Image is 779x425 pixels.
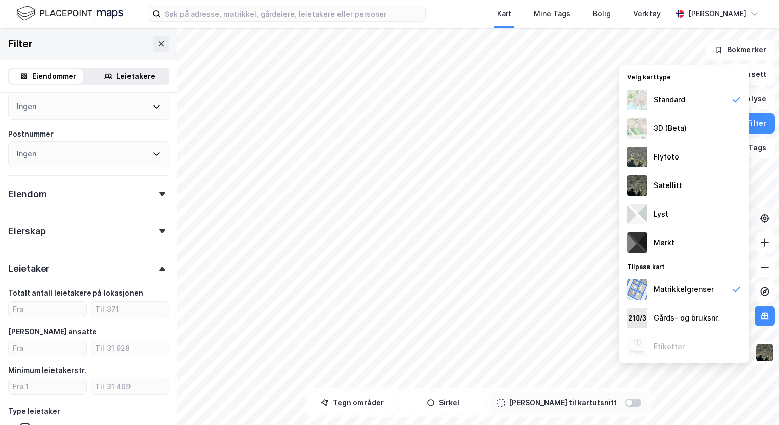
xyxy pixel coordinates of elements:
[509,396,617,409] div: [PERSON_NAME] til kartutsnitt
[728,376,779,425] iframe: Chat Widget
[619,67,749,86] div: Velg karttype
[8,287,143,299] div: Totalt antall leietakere på lokasjonen
[706,40,775,60] button: Bokmerker
[654,340,685,353] div: Etiketter
[633,8,661,20] div: Verktøy
[8,225,45,237] div: Eierskap
[9,302,86,317] input: Fra
[91,379,169,394] input: Til 31 469
[688,8,746,20] div: [PERSON_NAME]
[654,179,682,192] div: Satellitt
[16,5,123,22] img: logo.f888ab2527a4732fd821a326f86c7f29.svg
[309,392,396,413] button: Tegn områder
[8,128,54,140] div: Postnummer
[627,118,647,139] img: Z
[654,151,679,163] div: Flyfoto
[654,236,674,249] div: Mørkt
[9,379,86,394] input: Fra 1
[32,70,76,83] div: Eiendommer
[116,70,155,83] div: Leietakere
[627,336,647,357] img: Z
[8,188,47,200] div: Eiendom
[755,343,774,362] img: 9k=
[627,232,647,253] img: nCdM7BzjoCAAAAAElFTkSuQmCC
[728,376,779,425] div: Kontrollprogram for chat
[17,148,36,160] div: Ingen
[627,279,647,300] img: cadastreBorders.cfe08de4b5ddd52a10de.jpeg
[713,64,775,85] button: Datasett
[654,283,714,296] div: Matrikkelgrenser
[627,204,647,224] img: luj3wr1y2y3+OchiMxRmMxRlscgabnMEmZ7DJGWxyBpucwSZnsMkZbHIGm5zBJmewyRlscgabnMEmZ7DJGWxyBpucwSZnsMkZ...
[8,326,97,338] div: [PERSON_NAME] ansatte
[627,175,647,196] img: 9k=
[8,405,60,417] div: Type leietaker
[17,100,36,113] div: Ingen
[497,8,511,20] div: Kart
[627,308,647,328] img: cadastreKeys.547ab17ec502f5a4ef2b.jpeg
[627,90,647,110] img: Z
[91,340,169,356] input: Til 31 928
[9,340,86,356] input: Fra
[8,36,33,52] div: Filter
[8,262,49,275] div: Leietaker
[161,6,425,21] input: Søk på adresse, matrikkel, gårdeiere, leietakere eller personer
[593,8,611,20] div: Bolig
[654,122,687,135] div: 3D (Beta)
[8,364,86,377] div: Minimum leietakerstr.
[534,8,570,20] div: Mine Tags
[726,113,775,134] button: Filter
[627,147,647,167] img: Z
[654,208,668,220] div: Lyst
[654,94,685,106] div: Standard
[728,138,775,158] button: Tags
[654,312,719,324] div: Gårds- og bruksnr.
[400,392,486,413] button: Sirkel
[619,257,749,275] div: Tilpass kart
[91,302,169,317] input: Til 371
